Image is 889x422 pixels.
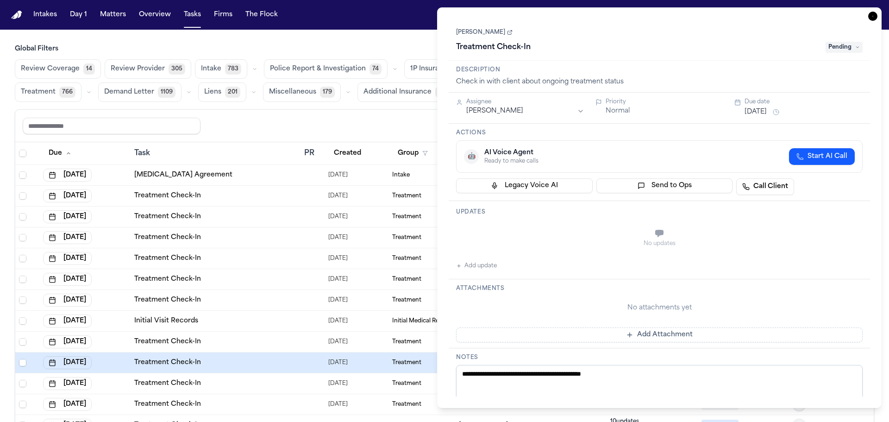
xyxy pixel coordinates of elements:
span: 7/25/2025, 8:00:06 AM [328,398,348,411]
span: Intake [392,171,410,179]
a: Treatment Check-In [134,233,201,242]
button: Add Attachment [456,328,863,342]
span: Select row [19,317,26,325]
button: [DATE] [43,294,92,307]
span: Treatment [392,401,421,408]
span: 7/23/2025, 3:55:03 PM [328,356,348,369]
div: Priority [606,98,724,106]
span: Treatment [392,192,421,200]
span: Select row [19,213,26,220]
span: 3/31/2025, 8:51:58 AM [328,294,348,307]
div: Task [134,148,297,159]
a: Treatment Check-In [134,337,201,346]
h3: Actions [456,129,863,137]
button: [DATE] [43,377,92,390]
span: 5/2/2025, 12:22:15 PM [328,231,348,244]
span: Select row [19,359,26,366]
span: Pending [826,42,863,53]
a: Treatment Check-In [134,212,201,221]
div: No updates [456,240,863,247]
button: Intakes [30,6,61,23]
a: Firms [210,6,236,23]
button: Additional Insurance0 [357,82,451,102]
span: Start AI Call [808,152,847,161]
button: [DATE] [43,356,92,369]
button: Created [328,145,367,162]
span: 74 [369,63,382,75]
span: Additional Insurance [363,88,432,97]
span: 766 [59,87,75,98]
span: Treatment [392,255,421,262]
button: [DATE] [43,189,92,202]
span: Treatment [392,213,421,220]
a: Treatment Check-In [134,191,201,201]
span: Select row [19,401,26,408]
span: Treatment [392,338,421,346]
span: 🤖 [468,152,476,161]
h3: Updates [456,208,863,216]
span: Select row [19,192,26,200]
span: Demand Letter [104,88,154,97]
span: 7/8/2025, 10:18:02 AM [328,210,348,223]
span: 1P Insurance [410,64,451,74]
span: Review Coverage [21,64,80,74]
button: Demand Letter1109 [98,82,182,102]
button: [DATE] [43,231,92,244]
button: [DATE] [43,273,92,286]
span: Select row [19,276,26,283]
button: Overview [135,6,175,23]
span: Initial Medical Records [392,317,451,325]
a: Treatment Check-In [134,358,201,367]
button: Due [43,145,77,162]
a: Tasks [180,6,205,23]
span: Liens [204,88,221,97]
a: Call Client [736,178,794,195]
span: Treatment [392,234,421,241]
span: Select all [19,150,26,157]
h3: Global Filters [15,44,874,54]
span: Treatment [392,276,421,283]
span: 201 [225,87,240,98]
span: Treatment [392,296,421,304]
div: AI Voice Agent [484,148,538,157]
a: [MEDICAL_DATA] Agreement [134,170,232,180]
button: [DATE] [43,335,92,348]
button: Matters [96,6,130,23]
button: Review Coverage14 [15,59,101,79]
span: 0 [435,87,444,98]
button: Review Provider305 [105,59,191,79]
button: 1P Insurance246 [404,59,478,79]
span: 5/29/2025, 2:13:42 PM [328,315,348,328]
span: 179 [320,87,335,98]
div: Assignee [466,98,584,106]
img: Finch Logo [11,11,22,19]
a: Day 1 [66,6,91,23]
button: Legacy Voice AI [456,178,593,193]
span: Select row [19,380,26,387]
button: Treatment766 [15,82,81,102]
a: Treatment Check-In [134,254,201,263]
span: Miscellaneous [269,88,316,97]
button: Police Report & Investigation74 [264,59,388,79]
button: The Flock [242,6,282,23]
span: 7/29/2025, 2:24:12 PM [328,377,348,390]
a: Treatment Check-In [134,379,201,388]
span: Select row [19,338,26,346]
span: Treatment [21,88,56,97]
button: Add update [456,260,497,271]
span: Treatment [392,359,421,366]
span: 1109 [158,87,175,98]
button: [DATE] [43,398,92,411]
button: [DATE] [43,315,92,328]
span: Select row [19,171,26,179]
span: Select row [19,296,26,304]
span: Select row [19,255,26,262]
span: Review Provider [111,64,165,74]
span: 8/10/2025, 1:07:03 PM [328,252,348,265]
button: Snooze task [770,107,782,118]
div: Due date [745,98,863,106]
a: [PERSON_NAME] [456,29,513,36]
span: 5/2/2025, 8:01:00 AM [328,273,348,286]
